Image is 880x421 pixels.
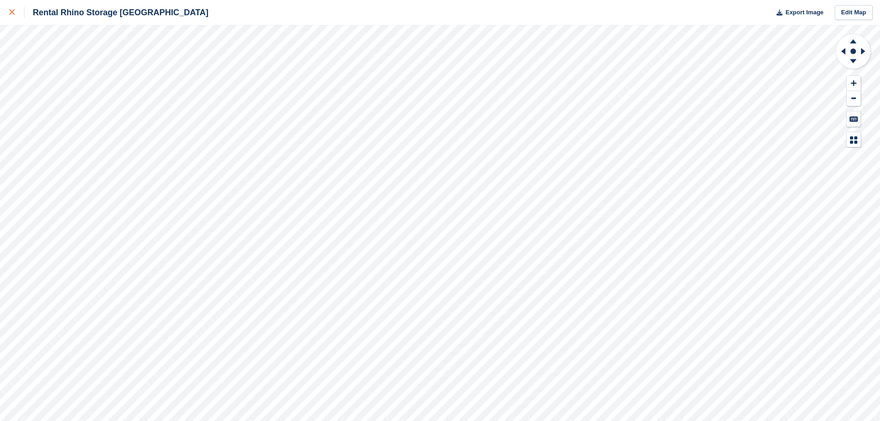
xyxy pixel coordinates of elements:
button: Zoom In [847,76,861,91]
button: Keyboard Shortcuts [847,111,861,127]
div: Rental Rhino Storage [GEOGRAPHIC_DATA] [24,7,208,18]
a: Edit Map [835,5,873,20]
button: Zoom Out [847,91,861,106]
button: Export Image [771,5,824,20]
button: Map Legend [847,132,861,147]
span: Export Image [785,8,823,17]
